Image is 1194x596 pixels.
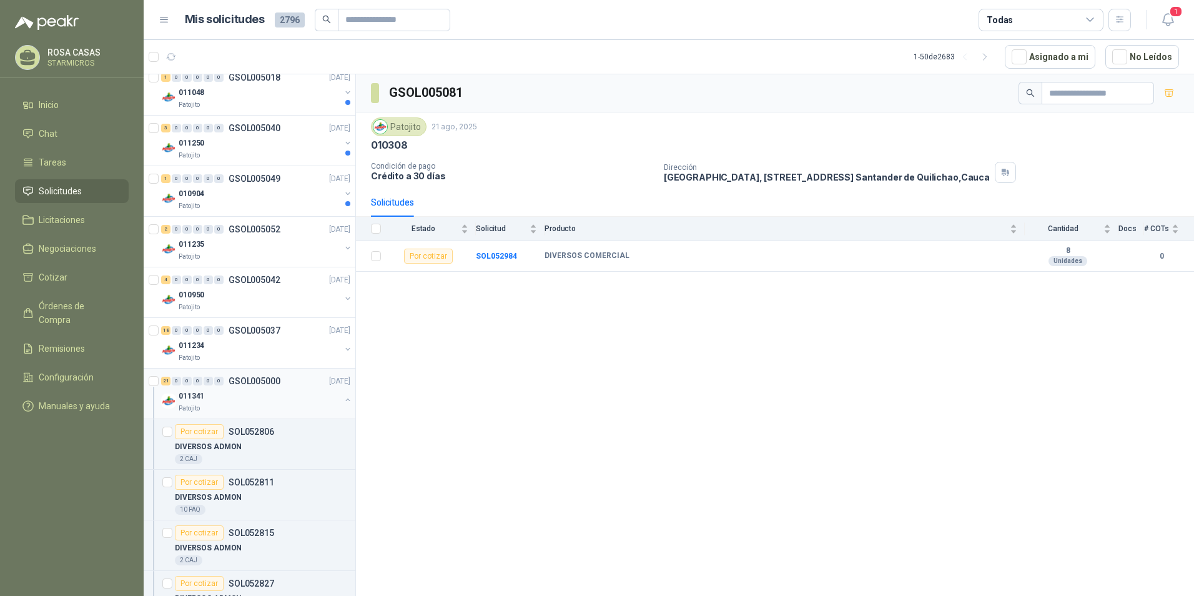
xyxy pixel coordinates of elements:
span: Manuales y ayuda [39,399,110,413]
p: SOL052806 [229,427,274,436]
p: SOL052827 [229,579,274,588]
a: 1 0 0 0 0 0 GSOL005018[DATE] Company Logo011048Patojito [161,70,353,110]
div: 1 - 50 de 2683 [914,47,995,67]
p: ROSA CASAS [47,48,126,57]
p: Patojito [179,100,200,110]
span: Tareas [39,156,66,169]
p: GSOL005042 [229,276,280,284]
div: Todas [987,13,1013,27]
h1: Mis solicitudes [185,11,265,29]
div: Por cotizar [175,424,224,439]
p: 011235 [179,239,204,251]
th: Cantidad [1025,217,1118,241]
img: Company Logo [161,141,176,156]
p: 010308 [371,139,408,152]
div: Unidades [1048,256,1087,266]
div: 0 [204,326,213,335]
img: Company Logo [161,292,176,307]
img: Logo peakr [15,15,79,30]
span: Chat [39,127,57,141]
img: Company Logo [161,242,176,257]
div: 2 CAJ [175,555,202,565]
b: DIVERSOS COMERCIAL [545,251,629,261]
div: 0 [204,124,213,132]
span: Configuración [39,370,94,384]
div: 0 [182,73,192,82]
button: Asignado a mi [1005,45,1095,69]
b: 0 [1144,251,1179,262]
div: 0 [214,225,224,234]
a: Por cotizarSOL052806DIVERSOS ADMON2 CAJ [144,419,355,470]
p: Condición de pago [371,162,654,171]
div: 0 [214,174,224,183]
img: Company Logo [373,120,387,134]
p: 011234 [179,340,204,352]
p: [DATE] [329,375,350,387]
div: 21 [161,377,170,385]
p: GSOL005052 [229,225,280,234]
p: DIVERSOS ADMON [175,542,242,554]
a: 2 0 0 0 0 0 GSOL005052[DATE] Company Logo011235Patojito [161,222,353,262]
p: [DATE] [329,173,350,185]
div: 18 [161,326,170,335]
p: GSOL005037 [229,326,280,335]
span: Solicitudes [39,184,82,198]
span: Inicio [39,98,59,112]
div: 2 [161,225,170,234]
img: Company Logo [161,394,176,409]
span: Negociaciones [39,242,96,256]
div: 0 [193,276,202,284]
div: 0 [172,276,181,284]
a: Tareas [15,151,129,174]
p: 010904 [179,188,204,200]
div: 3 [161,124,170,132]
span: Producto [545,224,1007,233]
p: DIVERSOS ADMON [175,492,242,504]
p: 011048 [179,87,204,99]
p: 011250 [179,137,204,149]
div: 4 [161,276,170,284]
div: 0 [182,326,192,335]
th: Docs [1118,217,1144,241]
div: 0 [172,174,181,183]
p: GSOL005018 [229,73,280,82]
p: [DATE] [329,72,350,84]
div: 0 [172,124,181,132]
p: [DATE] [329,122,350,134]
p: Patojito [179,302,200,312]
div: 10 PAQ [175,505,205,515]
a: 1 0 0 0 0 0 GSOL005049[DATE] Company Logo010904Patojito [161,171,353,211]
p: Patojito [179,151,200,161]
div: 0 [214,124,224,132]
a: 18 0 0 0 0 0 GSOL005037[DATE] Company Logo011234Patojito [161,323,353,363]
div: 0 [214,73,224,82]
div: 0 [172,225,181,234]
div: 0 [204,174,213,183]
div: 0 [182,276,192,284]
a: 21 0 0 0 0 0 GSOL005000[DATE] Company Logo011341Patojito [161,374,353,414]
div: 0 [193,326,202,335]
span: Solicitud [476,224,527,233]
a: Órdenes de Compra [15,294,129,332]
p: GSOL005040 [229,124,280,132]
div: Por cotizar [175,525,224,540]
img: Company Logo [161,90,176,105]
a: Por cotizarSOL052811DIVERSOS ADMON10 PAQ [144,470,355,520]
span: Remisiones [39,342,85,355]
div: Solicitudes [371,196,414,209]
th: Estado [388,217,476,241]
p: 21 ago, 2025 [432,121,477,133]
a: Negociaciones [15,237,129,261]
p: Patojito [179,404,200,414]
p: GSOL005049 [229,174,280,183]
span: 1 [1169,6,1183,17]
div: Por cotizar [175,576,224,591]
div: Por cotizar [404,249,453,264]
div: 0 [193,174,202,183]
a: 4 0 0 0 0 0 GSOL005042[DATE] Company Logo010950Patojito [161,272,353,312]
a: Solicitudes [15,179,129,203]
span: search [1026,89,1035,97]
div: 1 [161,73,170,82]
div: 0 [193,73,202,82]
span: Cantidad [1025,224,1101,233]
